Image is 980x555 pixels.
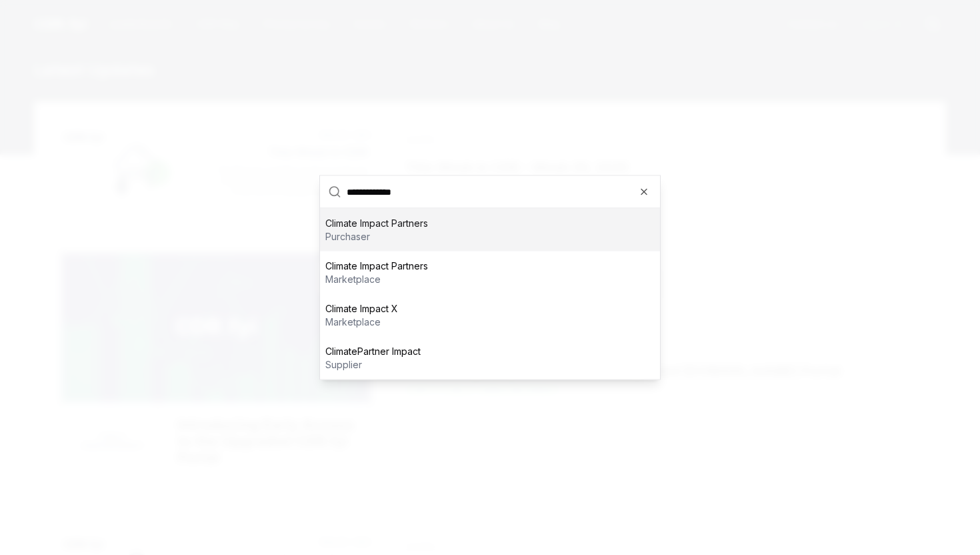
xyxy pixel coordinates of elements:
[325,345,421,358] p: ClimatePartner Impact
[325,316,398,329] p: marketplace
[325,259,428,273] p: Climate Impact Partners
[325,358,421,372] p: supplier
[325,230,428,243] p: purchaser
[325,217,428,230] p: Climate Impact Partners
[325,273,428,286] p: marketplace
[325,302,398,316] p: Climate Impact X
